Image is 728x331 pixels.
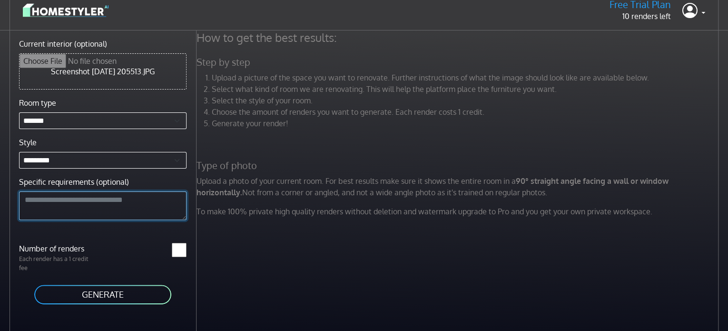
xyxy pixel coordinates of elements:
[610,10,671,22] p: 10 renders left
[191,56,727,68] h5: Step by step
[19,137,37,148] label: Style
[212,95,721,106] li: Select the style of your room.
[191,206,727,217] p: To make 100% private high quality renders without deletion and watermark upgrade to Pro and you g...
[212,118,721,129] li: Generate your render!
[23,2,108,19] img: logo-3de290ba35641baa71223ecac5eacb59cb85b4c7fdf211dc9aaecaaee71ea2f8.svg
[191,30,727,45] h4: How to get the best results:
[212,106,721,118] li: Choose the amount of renders you want to generate. Each render costs 1 credit.
[19,176,129,188] label: Specific requirements (optional)
[212,83,721,95] li: Select what kind of room we are renovating. This will help the platform place the furniture you w...
[13,254,103,272] p: Each render has a 1 credit fee
[33,284,172,305] button: GENERATE
[19,38,107,50] label: Current interior (optional)
[212,72,721,83] li: Upload a picture of the space you want to renovate. Further instructions of what the image should...
[191,175,727,198] p: Upload a photo of your current room. For best results make sure it shows the entire room in a Not...
[191,160,727,171] h5: Type of photo
[19,97,56,109] label: Room type
[13,243,103,254] label: Number of renders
